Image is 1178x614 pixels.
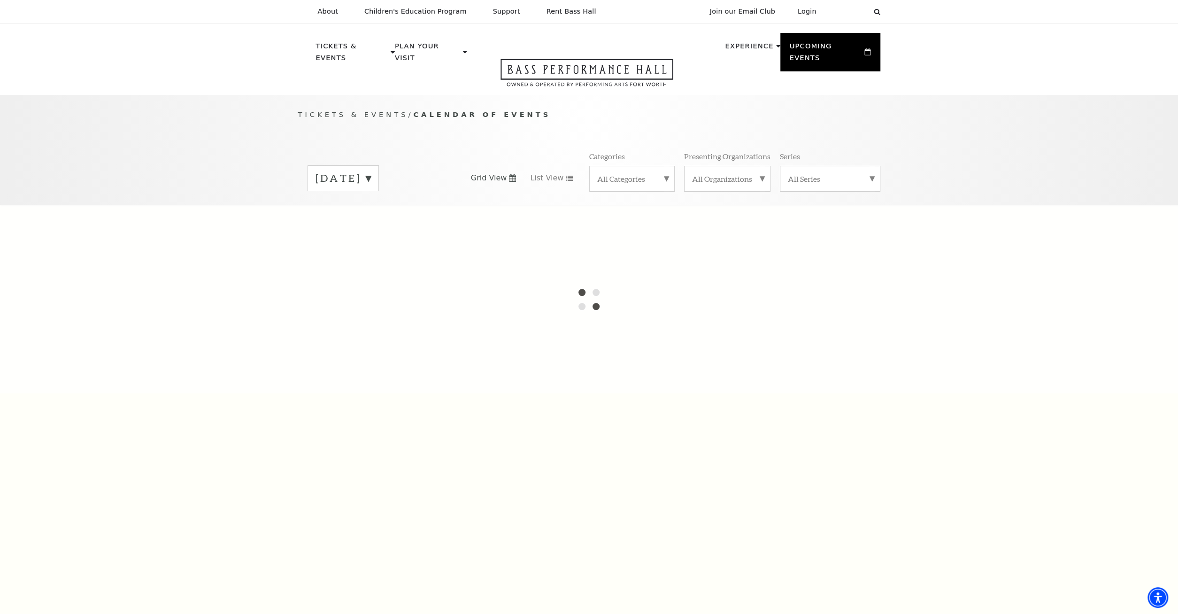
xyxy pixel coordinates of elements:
[1147,587,1168,608] div: Accessibility Menu
[467,59,707,95] a: Open this option
[547,8,596,16] p: Rent Bass Hall
[530,173,563,183] span: List View
[316,40,389,69] p: Tickets & Events
[395,40,461,69] p: Plan Your Visit
[725,40,773,57] p: Experience
[364,8,467,16] p: Children's Education Program
[493,8,520,16] p: Support
[788,174,872,184] label: All Series
[780,151,800,161] p: Series
[589,151,625,161] p: Categories
[318,8,338,16] p: About
[298,110,408,118] span: Tickets & Events
[684,151,770,161] p: Presenting Organizations
[597,174,667,184] label: All Categories
[832,7,865,16] select: Select:
[298,109,880,121] p: /
[790,40,862,69] p: Upcoming Events
[316,171,371,186] label: [DATE]
[413,110,551,118] span: Calendar of Events
[692,174,762,184] label: All Organizations
[471,173,507,183] span: Grid View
